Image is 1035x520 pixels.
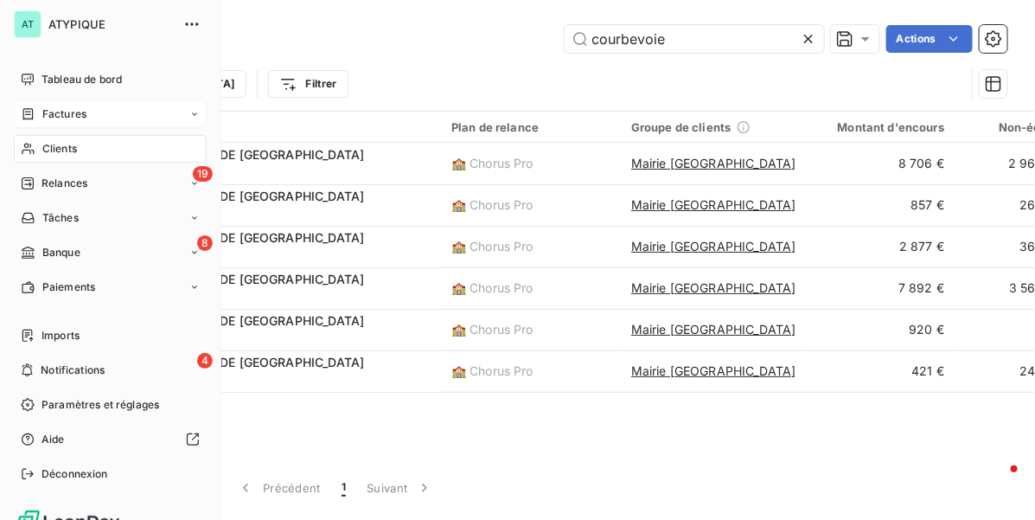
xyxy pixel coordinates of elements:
div: 🏫 Chorus Pro [451,155,533,172]
div: 🏫 Chorus Pro [451,279,533,297]
span: 4 [197,353,213,369]
span: Mairie [GEOGRAPHIC_DATA] [631,279,796,297]
div: AT [14,10,42,38]
span: ATYPIQUE [48,17,173,31]
span: Imports [42,328,80,343]
span: Factures [42,106,86,122]
td: 2 877 € [807,226,955,267]
span: Clients [42,141,77,157]
span: Mairie [GEOGRAPHIC_DATA] [631,238,796,255]
button: Actions [886,25,973,53]
span: Mairie [GEOGRAPHIC_DATA] [631,155,796,172]
td: 920 € [807,309,955,350]
div: 🏫 Chorus Pro [451,321,533,338]
span: Relances [42,176,87,191]
div: 🏫 Chorus Pro [451,363,533,380]
td: 7 892 € [807,267,955,309]
div: 🏫 Chorus Pro [451,238,533,255]
button: Précédent [227,470,331,506]
span: HOTEL DE VILLE DE [GEOGRAPHIC_DATA] [119,313,364,328]
iframe: Intercom live chat [976,461,1018,503]
span: Paramètres et réglages [42,397,159,413]
button: Suivant [356,470,444,506]
span: Banque [42,245,80,260]
div: Plan de relance [451,120,610,134]
span: 1 [342,479,346,497]
span: 8 [197,235,213,251]
span: HOTEL DE VILLE DE [GEOGRAPHIC_DATA] [119,355,364,369]
span: Notifications [41,363,105,378]
span: Aide [42,432,65,447]
span: C3181 [119,247,431,264]
span: HOTEL DE VILLE DE [GEOGRAPHIC_DATA] [119,272,364,286]
span: Mairie [GEOGRAPHIC_DATA] [631,196,796,214]
button: 1 [331,470,356,506]
td: 421 € [807,350,955,392]
span: Déconnexion [42,466,108,482]
span: C3179 [119,205,431,222]
span: C3177 [119,330,431,347]
div: Montant d'encours [817,120,945,134]
span: C3180 [119,371,431,388]
span: Paiements [42,279,95,295]
span: 19 [193,166,213,182]
input: Rechercher [565,25,824,53]
div: 🏫 Chorus Pro [451,196,533,214]
span: HOTEL DE VILLE DE [GEOGRAPHIC_DATA] [119,189,364,203]
button: Filtrer [268,70,348,98]
span: HOTEL DE VILLE DE [GEOGRAPHIC_DATA] [119,147,364,162]
span: C3178 [119,164,431,181]
td: 857 € [807,184,955,226]
span: Tableau de bord [42,72,122,87]
span: Groupe de clients [631,120,732,134]
td: 8 706 € [807,143,955,184]
span: HOTEL DE VILLE DE [GEOGRAPHIC_DATA] [119,230,364,245]
span: Tâches [42,210,79,226]
span: Mairie [GEOGRAPHIC_DATA] [631,321,796,338]
a: Aide [14,426,207,453]
span: C3176 [119,288,431,305]
span: Mairie [GEOGRAPHIC_DATA] [631,363,796,380]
